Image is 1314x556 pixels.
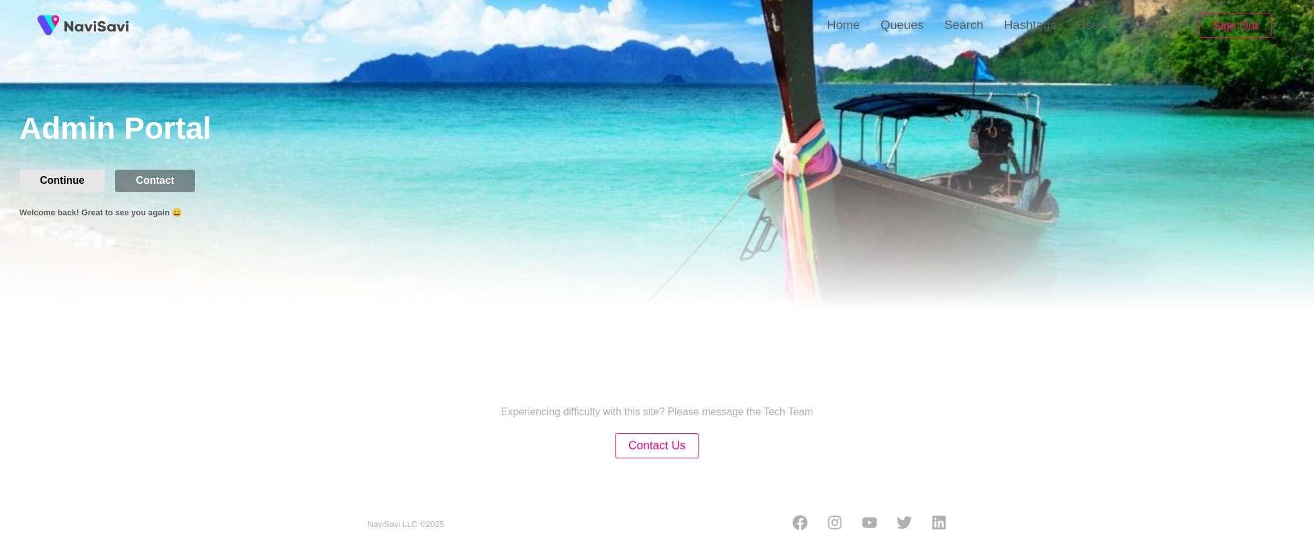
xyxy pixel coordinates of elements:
[1200,13,1272,39] button: Sign Out
[862,515,877,534] a: Youtube
[64,19,129,32] img: fireSpot
[931,515,947,534] a: LinkedIn
[792,515,808,534] a: Facebook
[615,433,699,458] button: Contact Us
[827,515,843,534] a: Instagram
[19,170,105,192] button: Continue
[615,440,699,451] a: Contact Us
[115,175,205,186] a: Contact
[19,175,115,186] a: Continue
[115,170,195,192] button: Contact
[501,406,814,418] p: Experiencing difficulty with this site? Please message the Tech Team
[19,111,1314,149] h1: Admin Portal
[897,515,912,534] a: Twitter
[368,520,444,530] small: NaviSavi LLC © 2025
[32,10,64,42] img: fireSpot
